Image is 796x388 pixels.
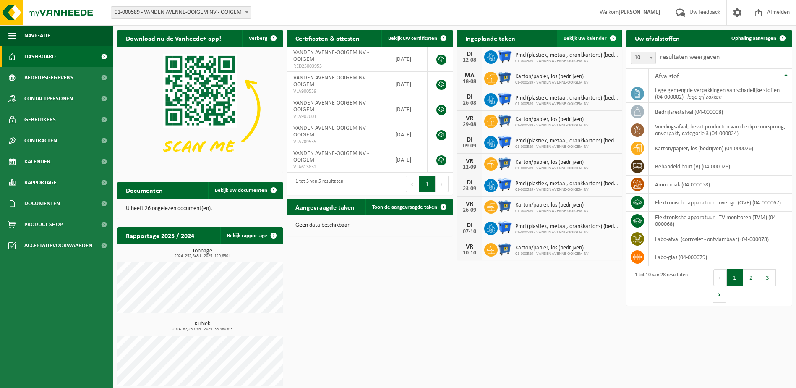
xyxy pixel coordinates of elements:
[498,49,512,63] img: WB-1100-HPE-BE-01
[117,30,230,46] h2: Download nu de Vanheede+ app!
[242,30,282,47] button: Verberg
[461,179,478,186] div: DI
[293,139,382,145] span: VLA709555
[557,30,621,47] a: Bekijk uw kalender
[498,71,512,85] img: WB-0660-HPE-BE-01
[293,75,369,88] span: VANDEN AVENNE-OOIGEM NV - OOIGEM
[515,59,618,64] span: 01-000589 - VANDEN AVENNE-OOIGEM NV
[498,199,512,213] img: WB-0660-HPE-BE-01
[293,113,382,120] span: VLA902001
[461,201,478,207] div: VR
[389,72,428,97] td: [DATE]
[24,193,60,214] span: Documenten
[389,122,428,147] td: [DATE]
[461,51,478,58] div: DI
[287,30,368,46] h2: Certificaten & attesten
[293,50,369,63] span: VANDEN AVENNE-OOIGEM NV - OOIGEM
[24,67,73,88] span: Bedrijfsgegevens
[215,188,267,193] span: Bekijk uw documenten
[122,248,283,258] h3: Tonnage
[406,176,419,192] button: Previous
[419,176,436,192] button: 1
[24,88,73,109] span: Contactpersonen
[515,116,589,123] span: Karton/papier, los (bedrijven)
[287,199,363,215] h2: Aangevraagde taken
[24,235,92,256] span: Acceptatievoorwaarden
[24,214,63,235] span: Product Shop
[649,248,792,266] td: labo-glas (04-000079)
[515,252,589,257] span: 01-000589 - VANDEN AVENNE-OOIGEM NV
[293,164,382,170] span: VLA613852
[291,175,343,193] div: 1 tot 5 van 5 resultaten
[649,157,792,176] td: behandeld hout (B) (04-000028)
[461,100,478,106] div: 26-08
[515,52,618,59] span: Pmd (plastiek, metaal, drankkartons) (bedrijven)
[619,9,660,16] strong: [PERSON_NAME]
[515,230,618,235] span: 01-000589 - VANDEN AVENNE-OOIGEM NV
[626,30,688,46] h2: Uw afvalstoffen
[293,63,382,70] span: RED25003955
[649,194,792,212] td: elektronische apparatuur - overige (OVE) (04-000067)
[461,72,478,79] div: MA
[461,244,478,250] div: VR
[649,84,792,103] td: lege gemengde verpakkingen van schadelijke stoffen (04-000002) |
[515,138,618,144] span: Pmd (plastiek, metaal, drankkartons) (bedrijven)
[457,30,524,46] h2: Ingeplande taken
[461,143,478,149] div: 09-09
[372,204,437,210] span: Toon de aangevraagde taken
[117,47,283,171] img: Download de VHEPlus App
[515,123,589,128] span: 01-000589 - VANDEN AVENNE-OOIGEM NV
[461,122,478,128] div: 29-08
[515,166,589,171] span: 01-000589 - VANDEN AVENNE-OOIGEM NV
[515,209,589,214] span: 01-000589 - VANDEN AVENNE-OOIGEM NV
[365,199,452,215] a: Toon de aangevraagde taken
[117,182,171,198] h2: Documenten
[461,165,478,170] div: 12-09
[461,136,478,143] div: DI
[461,158,478,165] div: VR
[461,207,478,213] div: 26-09
[498,113,512,128] img: WB-0660-HPE-BE-01
[126,206,274,212] p: U heeft 26 ongelezen document(en).
[208,182,282,199] a: Bekijk uw documenten
[295,223,444,228] p: Geen data beschikbaar.
[687,94,722,100] i: lege gif zakken
[293,100,369,113] span: VANDEN AVENNE-OOIGEM NV - OOIGEM
[24,151,50,172] span: Kalender
[660,54,720,60] label: resultaten weergeven
[713,286,726,303] button: Next
[461,222,478,229] div: DI
[498,135,512,149] img: WB-1100-HPE-BE-01
[293,88,382,95] span: VLA900539
[249,36,267,41] span: Verberg
[293,125,369,138] span: VANDEN AVENNE-OOIGEM NV - OOIGEM
[122,254,283,258] span: 2024: 252,845 t - 2025: 120,830 t
[389,97,428,122] td: [DATE]
[388,36,437,41] span: Bekijk uw certificaten
[461,115,478,122] div: VR
[515,181,618,187] span: Pmd (plastiek, metaal, drankkartons) (bedrijven)
[461,229,478,235] div: 07-10
[649,139,792,157] td: karton/papier, los (bedrijven) (04-000026)
[498,178,512,192] img: WB-1100-HPE-BE-01
[564,36,607,41] span: Bekijk uw kalender
[24,172,57,193] span: Rapportage
[515,73,589,80] span: Karton/papier, los (bedrijven)
[461,94,478,100] div: DI
[461,79,478,85] div: 18-08
[389,47,428,72] td: [DATE]
[631,268,688,304] div: 1 tot 10 van 28 resultaten
[725,30,791,47] a: Ophaling aanvragen
[122,327,283,331] span: 2024: 67,260 m3 - 2025: 36,960 m3
[122,321,283,331] h3: Kubiek
[498,220,512,235] img: WB-1100-HPE-BE-01
[498,156,512,170] img: WB-0660-HPE-BE-01
[515,223,618,230] span: Pmd (plastiek, metaal, drankkartons) (bedrijven)
[24,46,56,67] span: Dashboard
[220,227,282,244] a: Bekijk rapportage
[515,102,618,107] span: 01-000589 - VANDEN AVENNE-OOIGEM NV
[515,95,618,102] span: Pmd (plastiek, metaal, drankkartons) (bedrijven)
[631,52,655,64] span: 10
[436,176,449,192] button: Next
